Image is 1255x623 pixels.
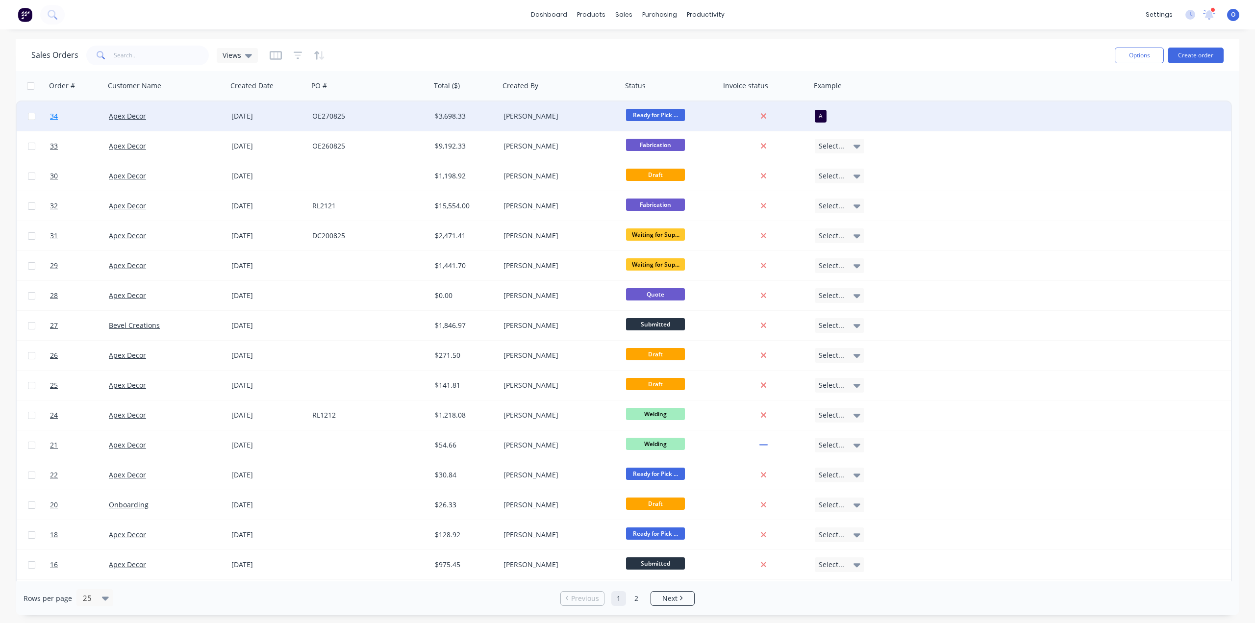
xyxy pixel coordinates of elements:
[626,557,685,570] span: Submitted
[503,261,612,271] div: [PERSON_NAME]
[819,560,844,570] span: Select...
[50,341,109,370] a: 26
[637,7,682,22] div: purchasing
[502,81,538,91] div: Created By
[231,410,304,420] div: [DATE]
[50,321,58,330] span: 27
[50,101,109,131] a: 34
[109,500,149,509] a: Onboarding
[50,550,109,579] a: 16
[435,231,493,241] div: $2,471.41
[503,560,612,570] div: [PERSON_NAME]
[109,111,146,121] a: Apex Decor
[819,291,844,300] span: Select...
[435,410,493,420] div: $1,218.08
[682,7,729,22] div: productivity
[1231,10,1235,19] span: O
[231,350,304,360] div: [DATE]
[231,530,304,540] div: [DATE]
[435,500,493,510] div: $26.33
[50,410,58,420] span: 24
[503,410,612,420] div: [PERSON_NAME]
[571,594,599,603] span: Previous
[819,111,823,121] span: A
[435,201,493,211] div: $15,554.00
[819,141,844,151] span: Select...
[109,171,146,180] a: Apex Decor
[231,380,304,390] div: [DATE]
[503,171,612,181] div: [PERSON_NAME]
[435,560,493,570] div: $975.45
[814,81,842,91] div: Example
[231,560,304,570] div: [DATE]
[629,591,644,606] a: Page 2
[50,470,58,480] span: 22
[435,291,493,300] div: $0.00
[109,560,146,569] a: Apex Decor
[435,261,493,271] div: $1,441.70
[819,231,844,241] span: Select...
[114,46,209,65] input: Search...
[50,380,58,390] span: 25
[50,530,58,540] span: 18
[50,251,109,280] a: 29
[50,141,58,151] span: 33
[651,594,694,603] a: Next page
[503,291,612,300] div: [PERSON_NAME]
[50,311,109,340] a: 27
[819,380,844,390] span: Select...
[50,400,109,430] a: 24
[1168,48,1224,63] button: Create order
[435,440,493,450] div: $54.66
[230,81,274,91] div: Created Date
[312,141,421,151] div: OE260825
[31,50,78,60] h1: Sales Orders
[626,258,685,271] span: Waiting for Sup...
[50,161,109,191] a: 30
[50,231,58,241] span: 31
[50,201,58,211] span: 32
[231,440,304,450] div: [DATE]
[503,231,612,241] div: [PERSON_NAME]
[109,321,160,330] a: Bevel Creations
[311,81,327,91] div: PO #
[572,7,610,22] div: products
[819,201,844,211] span: Select...
[109,231,146,240] a: Apex Decor
[503,440,612,450] div: [PERSON_NAME]
[626,228,685,241] span: Waiting for Sup...
[503,321,612,330] div: [PERSON_NAME]
[312,231,421,241] div: DC200825
[626,348,685,360] span: Draft
[49,81,75,91] div: Order #
[50,580,109,609] a: 17
[109,440,146,449] a: Apex Decor
[435,470,493,480] div: $30.84
[819,500,844,510] span: Select...
[50,430,109,460] a: 21
[503,141,612,151] div: [PERSON_NAME]
[312,410,421,420] div: RL1212
[503,380,612,390] div: [PERSON_NAME]
[626,527,685,540] span: Ready for Pick ...
[611,591,626,606] a: Page 1 is your current page
[109,380,146,390] a: Apex Decor
[108,81,161,91] div: Customer Name
[626,169,685,181] span: Draft
[819,261,844,271] span: Select...
[231,201,304,211] div: [DATE]
[435,321,493,330] div: $1,846.97
[526,7,572,22] a: dashboard
[503,470,612,480] div: [PERSON_NAME]
[50,261,58,271] span: 29
[109,350,146,360] a: Apex Decor
[503,350,612,360] div: [PERSON_NAME]
[625,81,646,91] div: Status
[231,141,304,151] div: [DATE]
[50,371,109,400] a: 25
[723,81,768,91] div: Invoice status
[819,350,844,360] span: Select...
[50,350,58,360] span: 26
[662,594,678,603] span: Next
[109,410,146,420] a: Apex Decor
